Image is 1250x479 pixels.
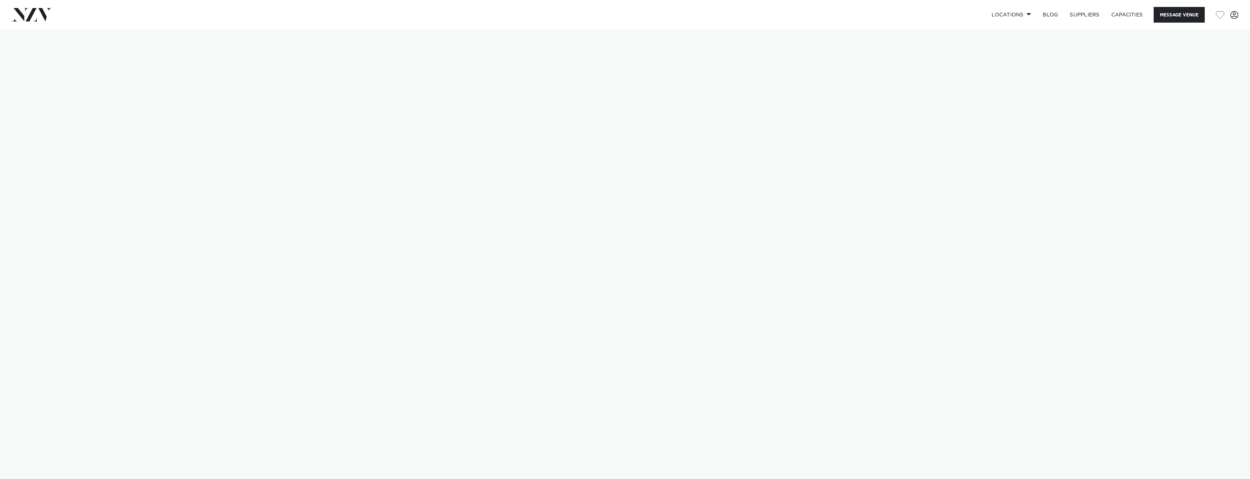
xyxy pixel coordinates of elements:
a: Capacities [1105,7,1149,23]
a: SUPPLIERS [1064,7,1105,23]
img: nzv-logo.png [12,8,51,21]
a: Locations [986,7,1037,23]
a: BLOG [1037,7,1064,23]
button: Message Venue [1154,7,1205,23]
